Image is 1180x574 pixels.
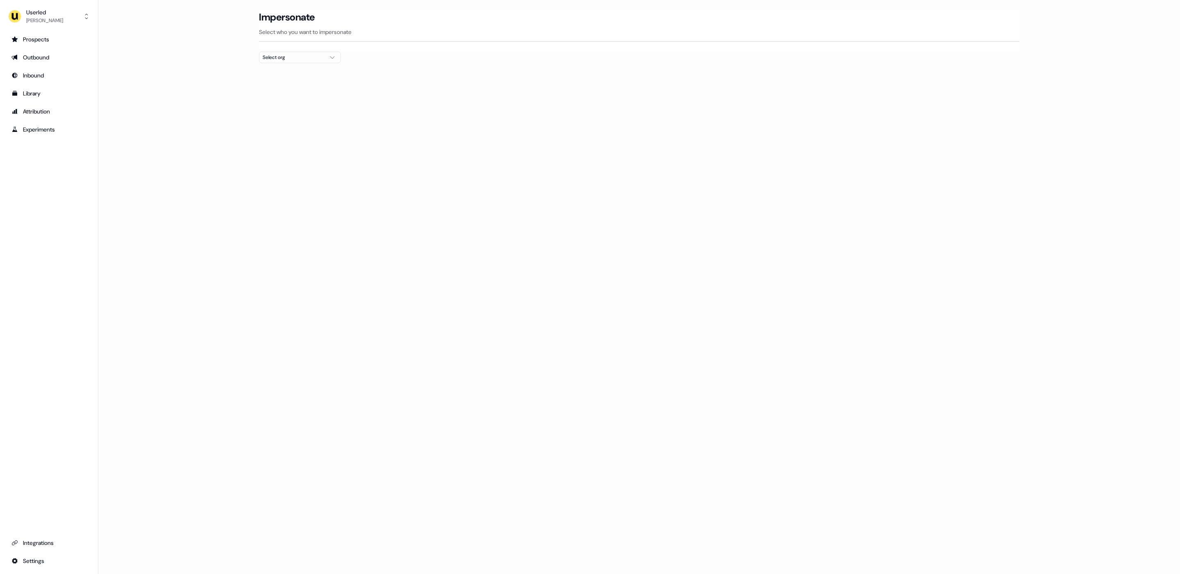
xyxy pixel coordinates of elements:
a: Go to integrations [7,554,91,567]
a: Go to experiments [7,123,91,136]
div: Inbound [11,71,86,79]
div: Prospects [11,35,86,43]
div: Outbound [11,53,86,61]
a: Go to attribution [7,105,91,118]
button: Userled[PERSON_NAME] [7,7,91,26]
div: [PERSON_NAME] [26,16,63,25]
div: Select org [263,53,324,61]
button: Select org [259,52,341,63]
div: Userled [26,8,63,16]
p: Select who you want to impersonate [259,28,1019,36]
a: Go to prospects [7,33,91,46]
div: Attribution [11,107,86,116]
div: Library [11,89,86,98]
div: Integrations [11,539,86,547]
div: Settings [11,557,86,565]
a: Go to outbound experience [7,51,91,64]
a: Go to Inbound [7,69,91,82]
a: Go to integrations [7,536,91,549]
div: Experiments [11,125,86,134]
h3: Impersonate [259,11,315,23]
a: Go to templates [7,87,91,100]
